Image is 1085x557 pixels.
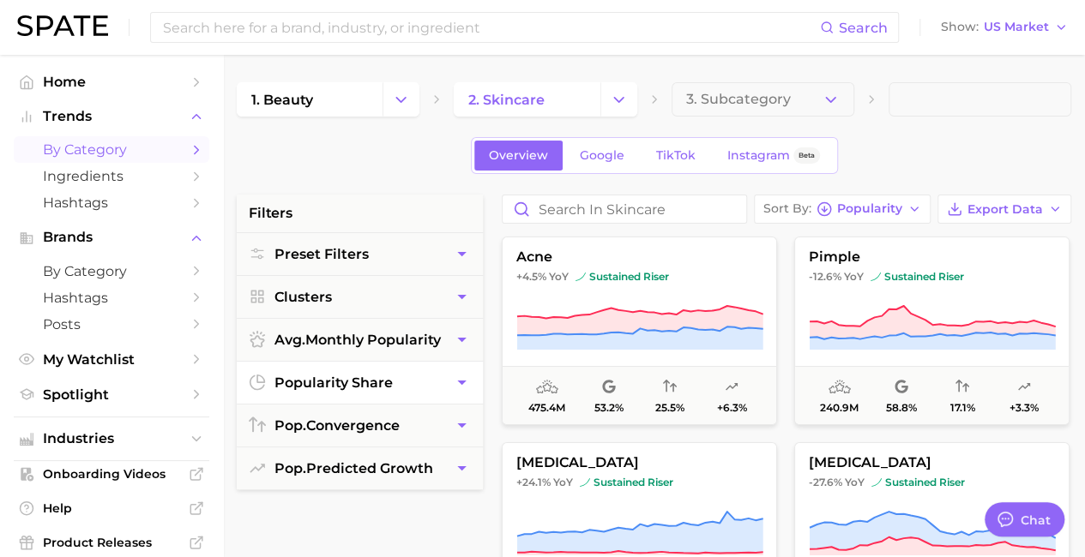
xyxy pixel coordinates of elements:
[955,377,969,398] span: popularity convergence: Very Low Convergence
[274,246,369,262] span: Preset Filters
[895,377,908,398] span: popularity share: Google
[43,109,180,124] span: Trends
[274,374,393,391] span: popularity share
[43,141,180,158] span: by Category
[1017,377,1031,398] span: popularity predicted growth: Uncertain
[274,417,306,434] abbr: popularity index
[237,82,383,117] a: 1. beauty
[941,22,979,32] span: Show
[14,311,209,338] a: Posts
[43,168,180,184] span: Ingredients
[594,402,624,414] span: 53.2%
[43,230,180,245] span: Brands
[14,284,209,311] a: Hashtags
[967,202,1043,217] span: Export Data
[274,332,441,348] span: monthly popularity
[1010,402,1039,414] span: +3.3%
[600,82,637,117] button: Change Category
[795,455,1069,470] span: [MEDICAL_DATA]
[886,402,917,414] span: 58.8%
[937,195,1071,224] button: Export Data
[503,455,776,470] span: [MEDICAL_DATA]
[237,362,483,404] button: popularity share
[14,104,209,129] button: Trends
[43,290,180,306] span: Hashtags
[663,377,677,398] span: popularity convergence: Low Convergence
[43,535,180,550] span: Product Releases
[14,258,209,284] a: by Category
[43,263,180,279] span: by Category
[725,377,738,398] span: popularity predicted growth: Very Likely
[686,92,791,107] span: 3. Subcategory
[713,141,835,171] a: InstagramBeta
[549,270,569,284] span: YoY
[717,402,747,414] span: +6.3%
[656,148,696,163] span: TikTok
[14,530,209,555] a: Product Releases
[14,225,209,250] button: Brands
[43,466,180,482] span: Onboarding Videos
[237,319,483,361] button: avg.monthly popularity
[845,476,865,489] span: YoY
[602,377,616,398] span: popularity share: Google
[809,270,841,283] span: -12.6%
[516,476,551,488] span: +24.1%
[237,447,483,489] button: pop.predicted growth
[161,13,820,42] input: Search here for a brand, industry, or ingredient
[871,272,881,282] img: sustained riser
[580,148,624,163] span: Google
[516,270,546,283] span: +4.5%
[43,500,180,516] span: Help
[251,92,313,108] span: 1. beauty
[565,141,639,171] a: Google
[580,476,673,489] span: sustained riser
[237,233,483,275] button: Preset Filters
[14,189,209,216] a: Hashtags
[837,204,902,213] span: Popularity
[950,402,975,414] span: 17.1%
[536,377,558,398] span: average monthly popularity: Very High Popularity
[14,136,209,163] a: by Category
[274,460,433,476] span: predicted growth
[489,148,548,163] span: Overview
[274,460,306,476] abbr: popularity index
[17,15,108,36] img: SPATE
[14,426,209,452] button: Industries
[795,249,1069,265] span: pimple
[763,204,811,213] span: Sort By
[655,402,684,414] span: 25.5%
[871,476,965,489] span: sustained riser
[871,270,964,284] span: sustained riser
[43,74,180,90] span: Home
[844,270,864,284] span: YoY
[984,22,1049,32] span: US Market
[794,237,1070,425] button: pimple-12.6% YoYsustained risersustained riser240.9m58.8%17.1%+3.3%
[43,316,180,332] span: Posts
[14,381,209,408] a: Spotlight
[249,203,292,224] span: filters
[43,386,180,403] span: Spotlight
[274,417,400,434] span: convergence
[14,495,209,521] a: Help
[14,69,209,95] a: Home
[474,141,563,171] a: Overview
[809,476,842,488] span: -27.6%
[468,92,545,108] span: 2. skincare
[576,272,586,282] img: sustained riser
[672,82,854,117] button: 3. Subcategory
[503,249,776,265] span: acne
[829,377,851,398] span: average monthly popularity: Very High Popularity
[383,82,419,117] button: Change Category
[528,402,565,414] span: 475.4m
[580,477,590,488] img: sustained riser
[43,195,180,211] span: Hashtags
[237,276,483,318] button: Clusters
[274,289,332,305] span: Clusters
[14,461,209,487] a: Onboarding Videos
[14,163,209,189] a: Ingredients
[642,141,710,171] a: TikTok
[839,20,888,36] span: Search
[43,351,180,368] span: My Watchlist
[237,404,483,446] button: pop.convergence
[937,16,1072,39] button: ShowUS Market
